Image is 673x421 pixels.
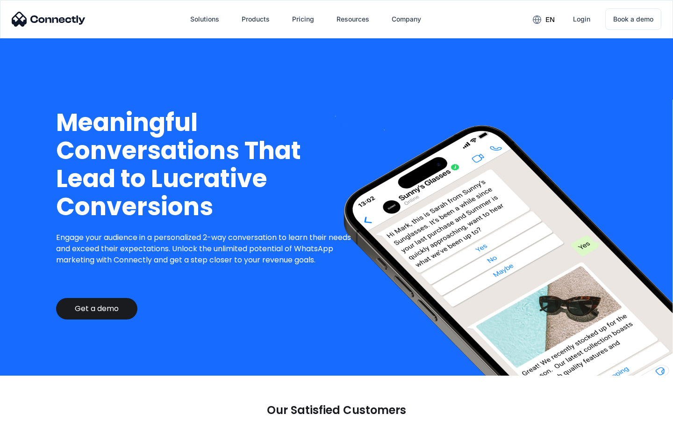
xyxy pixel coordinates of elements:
h1: Meaningful Conversations That Lead to Lucrative Conversions [56,109,358,221]
img: Connectly Logo [12,12,86,27]
div: Get a demo [75,304,119,313]
div: Company [392,13,421,26]
a: Book a demo [605,8,661,30]
div: Solutions [183,8,227,30]
div: en [545,13,555,26]
a: Pricing [285,8,322,30]
div: Pricing [292,13,314,26]
div: Products [234,8,277,30]
a: Login [566,8,598,30]
div: Resources [329,8,377,30]
div: Resources [336,13,369,26]
aside: Language selected: English [9,405,56,418]
div: Company [384,8,429,30]
ul: Language list [19,405,56,418]
div: Login [573,13,590,26]
p: Engage your audience in a personalized 2-way conversation to learn their needs and exceed their e... [56,232,358,266]
p: Our Satisfied Customers [267,404,406,417]
div: Solutions [190,13,219,26]
div: Products [242,13,270,26]
div: en [525,12,562,26]
a: Get a demo [56,298,137,319]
